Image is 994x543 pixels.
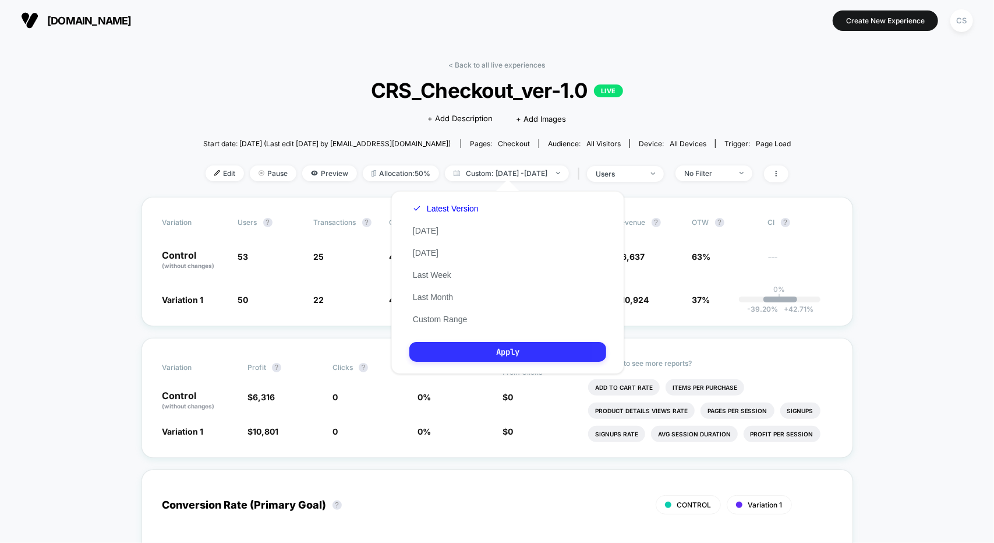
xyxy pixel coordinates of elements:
[409,342,606,362] button: Apply
[692,295,710,305] span: 37%
[588,359,832,368] p: Would like to see more reports?
[162,295,204,305] span: Variation 1
[232,78,762,103] span: CRS_Checkout_ver-1.0
[162,391,236,411] p: Control
[588,403,695,419] li: Product Details Views Rate
[445,165,569,181] span: Custom: [DATE] - [DATE]
[247,363,266,372] span: Profit
[768,253,832,270] span: ---
[701,403,774,419] li: Pages Per Session
[372,170,376,177] img: rebalance
[449,61,546,69] a: < Back to all live experiences
[162,403,215,410] span: (without changes)
[47,15,132,27] span: [DOMAIN_NAME]
[596,170,642,178] div: users
[651,426,738,442] li: Avg Session Duration
[548,139,621,148] div: Audience:
[588,379,660,396] li: Add To Cart Rate
[950,9,973,32] div: CS
[692,252,711,262] span: 63%
[409,314,471,325] button: Custom Range
[409,225,442,236] button: [DATE]
[517,114,567,124] span: + Add Images
[253,426,278,436] span: 10,801
[652,218,661,227] button: ?
[214,170,220,176] img: edit
[747,305,778,313] span: -39.20 %
[947,9,977,33] button: CS
[454,170,460,176] img: calendar
[781,218,790,227] button: ?
[362,218,372,227] button: ?
[21,12,38,29] img: Visually logo
[259,170,264,176] img: end
[622,252,645,262] span: 6,637
[651,172,655,175] img: end
[768,218,832,227] span: CI
[162,262,215,269] span: (without changes)
[774,285,786,294] p: 0%
[409,292,457,302] button: Last Month
[250,165,296,181] span: Pause
[332,392,338,402] span: 0
[692,218,756,227] span: OTW
[670,139,706,148] span: all devices
[203,139,451,148] span: Start date: [DATE] (Last edit [DATE] by [EMAIL_ADDRESS][DOMAIN_NAME])
[622,295,649,305] span: 10,924
[556,172,560,174] img: end
[629,139,715,148] span: Device:
[588,426,645,442] li: Signups Rate
[162,426,204,436] span: Variation 1
[833,10,938,31] button: Create New Experience
[247,426,278,436] span: $
[272,363,281,372] button: ?
[314,252,324,262] span: 25
[617,252,645,262] span: $
[409,248,442,258] button: [DATE]
[756,139,791,148] span: Page Load
[409,270,455,280] button: Last Week
[780,403,820,419] li: Signups
[503,392,514,402] span: $
[162,251,227,270] p: Control
[238,295,249,305] span: 50
[302,165,357,181] span: Preview
[594,84,623,97] p: LIVE
[363,165,439,181] span: Allocation: 50%
[332,426,338,436] span: 0
[238,252,249,262] span: 53
[418,392,431,402] span: 0 %
[498,139,530,148] span: checkout
[359,363,368,372] button: ?
[247,392,275,402] span: $
[332,500,342,510] button: ?
[586,139,621,148] span: All Visitors
[162,218,227,227] span: Variation
[508,392,514,402] span: 0
[253,392,275,402] span: 6,316
[508,426,514,436] span: 0
[779,294,781,302] p: |
[684,169,731,178] div: No Filter
[206,165,244,181] span: Edit
[409,203,482,214] button: Latest Version
[162,359,227,376] span: Variation
[784,305,788,313] span: +
[17,11,135,30] button: [DOMAIN_NAME]
[778,305,813,313] span: 42.71 %
[238,218,257,227] span: users
[575,165,587,182] span: |
[503,426,514,436] span: $
[677,500,712,509] span: CONTROL
[418,426,431,436] span: 0 %
[744,426,820,442] li: Profit Per Session
[617,295,649,305] span: $
[724,139,791,148] div: Trigger:
[666,379,744,396] li: Items Per Purchase
[748,500,783,509] span: Variation 1
[314,218,356,227] span: Transactions
[332,363,353,372] span: Clicks
[470,139,530,148] div: Pages:
[263,218,273,227] button: ?
[715,218,724,227] button: ?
